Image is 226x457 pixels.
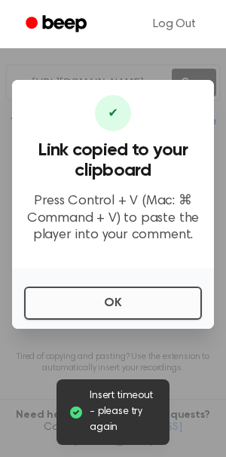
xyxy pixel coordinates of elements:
div: ✔ [95,95,131,131]
a: Beep [15,10,100,39]
span: Insert timeout - please try again [90,388,157,436]
button: OK [24,287,202,320]
p: Press Control + V (Mac: ⌘ Command + V) to paste the player into your comment. [24,193,202,244]
h3: Link copied to your clipboard [24,140,202,181]
a: Log Out [138,6,211,42]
